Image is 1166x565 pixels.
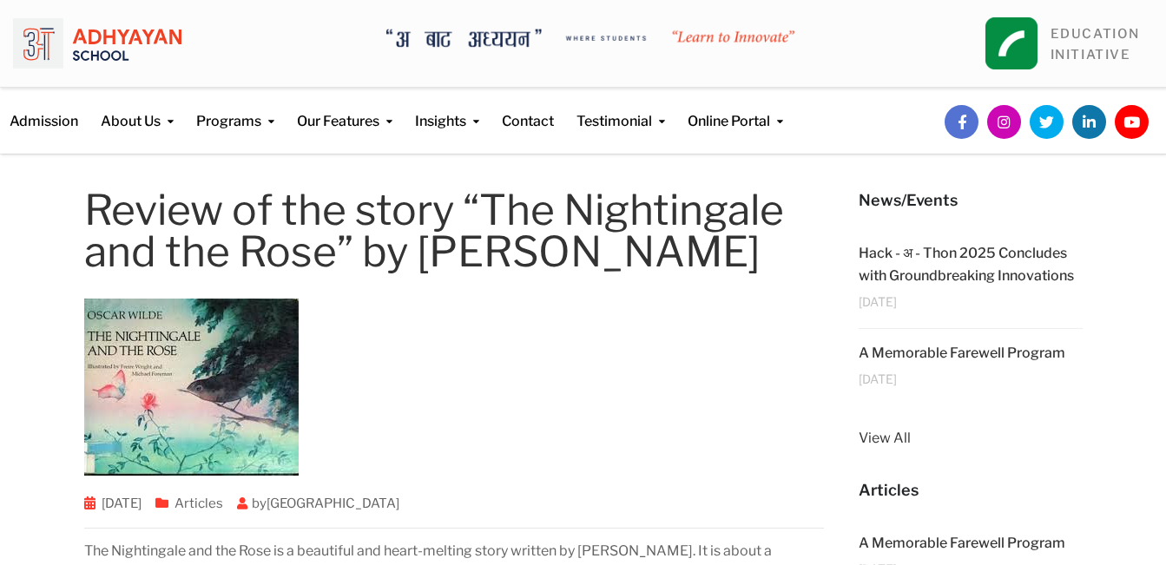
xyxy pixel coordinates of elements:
[985,17,1038,69] img: square_leapfrog
[576,88,665,132] a: Testimonial
[859,479,1083,502] h5: Articles
[859,245,1074,284] a: Hack - अ - Thon 2025 Concludes with Groundbreaking Innovations
[859,427,1083,450] a: View All
[502,88,554,132] a: Contact
[415,88,479,132] a: Insights
[267,496,399,511] a: [GEOGRAPHIC_DATA]
[859,189,1083,212] h5: News/Events
[386,29,794,48] img: A Bata Adhyayan where students learn to Innovate
[859,345,1065,361] a: A Memorable Farewell Program
[859,372,897,385] span: [DATE]
[102,496,142,511] a: [DATE]
[1051,26,1140,62] a: EDUCATIONINITIATIVE
[10,88,78,132] a: Admission
[297,88,392,132] a: Our Features
[230,496,406,511] span: by
[13,13,181,74] img: logo
[859,535,1065,551] a: A Memorable Farewell Program
[175,496,223,511] a: Articles
[859,295,897,308] span: [DATE]
[688,88,783,132] a: Online Portal
[101,88,174,132] a: About Us
[84,189,825,273] h1: Review of the story “The Nightingale and the Rose” by [PERSON_NAME]
[196,88,274,132] a: Programs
